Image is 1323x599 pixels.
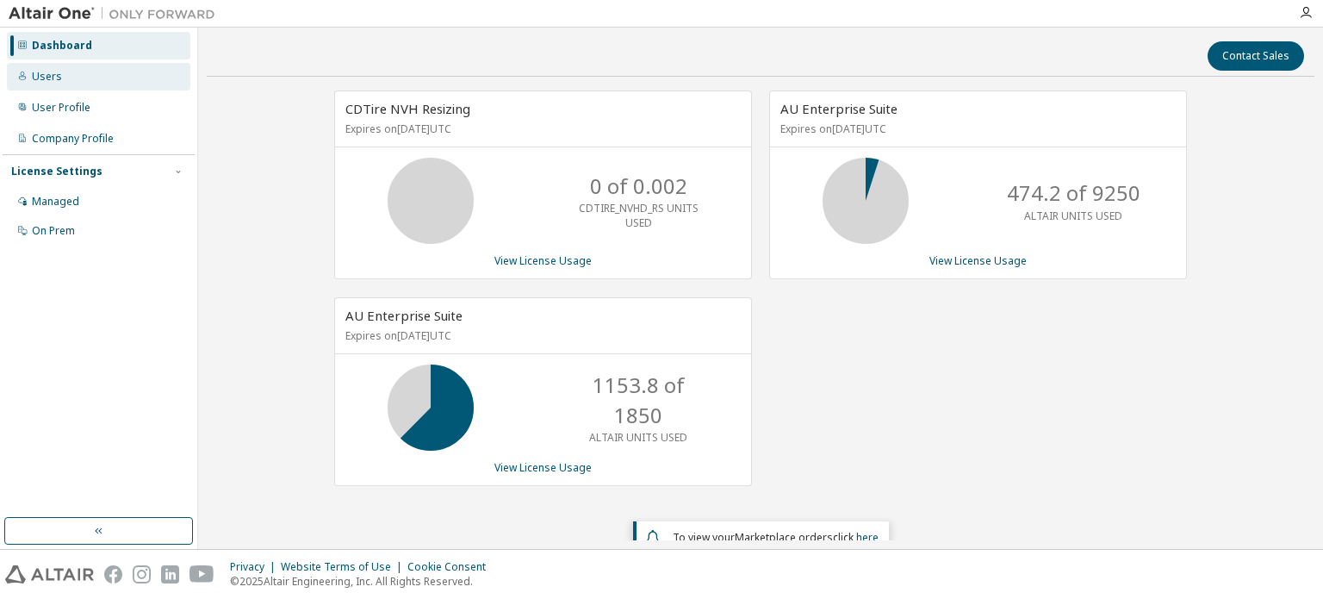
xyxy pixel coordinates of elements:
[856,530,879,545] a: here
[133,565,151,583] img: instagram.svg
[32,70,62,84] div: Users
[1208,41,1304,71] button: Contact Sales
[780,122,1171,136] p: Expires on [DATE] UTC
[569,371,707,430] p: 1153.8 of 1850
[189,565,214,583] img: youtube.svg
[345,122,736,136] p: Expires on [DATE] UTC
[32,39,92,53] div: Dashboard
[281,560,407,574] div: Website Terms of Use
[32,101,90,115] div: User Profile
[9,5,224,22] img: Altair One
[407,560,496,574] div: Cookie Consent
[673,530,879,545] span: To view your click
[1024,209,1122,223] p: ALTAIR UNITS USED
[345,307,463,324] span: AU Enterprise Suite
[345,328,736,343] p: Expires on [DATE] UTC
[590,172,687,201] p: 0 of 0.002
[32,132,114,146] div: Company Profile
[780,100,898,117] span: AU Enterprise Suite
[230,574,496,589] p: © 2025 Altair Engineering, Inc. All Rights Reserved.
[735,530,833,545] em: Marketplace orders
[345,100,470,117] span: CDTire NVH Resizing
[32,224,75,238] div: On Prem
[589,430,687,445] p: ALTAIR UNITS USED
[161,565,179,583] img: linkedin.svg
[5,565,94,583] img: altair_logo.svg
[569,201,707,230] p: CDTIRE_NVHD_RS UNITS USED
[929,253,1027,268] a: View License Usage
[1007,178,1140,208] p: 474.2 of 9250
[11,165,102,178] div: License Settings
[494,460,592,475] a: View License Usage
[32,195,79,209] div: Managed
[104,565,122,583] img: facebook.svg
[494,253,592,268] a: View License Usage
[230,560,281,574] div: Privacy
